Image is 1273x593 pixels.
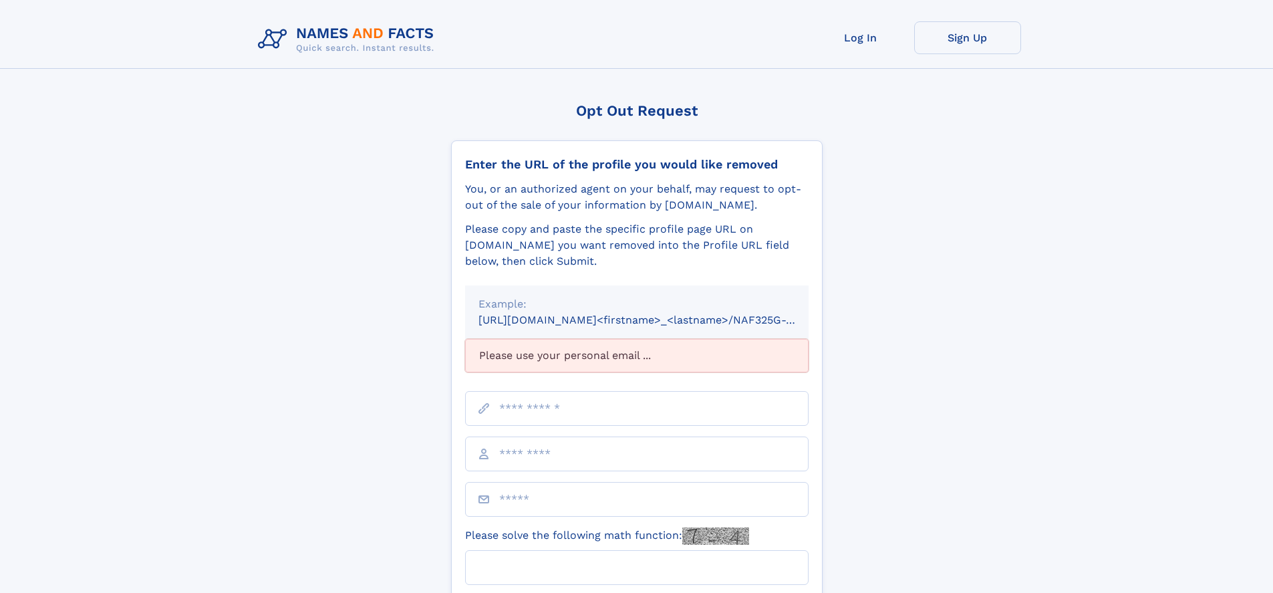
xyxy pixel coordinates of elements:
div: Example: [478,296,795,312]
img: Logo Names and Facts [253,21,445,57]
a: Log In [807,21,914,54]
a: Sign Up [914,21,1021,54]
div: Opt Out Request [451,102,823,119]
label: Please solve the following math function: [465,527,749,545]
div: Enter the URL of the profile you would like removed [465,157,809,172]
div: You, or an authorized agent on your behalf, may request to opt-out of the sale of your informatio... [465,181,809,213]
div: Please copy and paste the specific profile page URL on [DOMAIN_NAME] you want removed into the Pr... [465,221,809,269]
small: [URL][DOMAIN_NAME]<firstname>_<lastname>/NAF325G-xxxxxxxx [478,314,834,326]
div: Please use your personal email ... [465,339,809,372]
